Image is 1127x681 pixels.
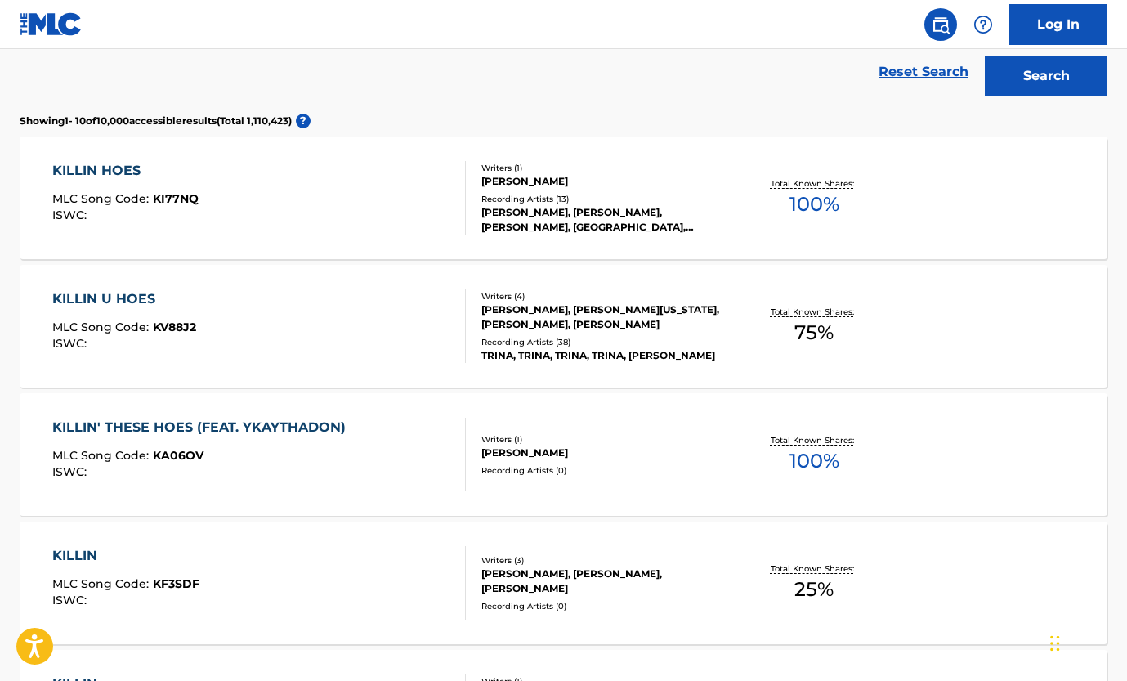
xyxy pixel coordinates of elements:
[481,554,724,567] div: Writers ( 3 )
[481,193,724,205] div: Recording Artists ( 13 )
[52,320,153,334] span: MLC Song Code :
[20,114,292,128] p: Showing 1 - 10 of 10,000 accessible results (Total 1,110,423 )
[52,448,153,463] span: MLC Song Code :
[481,433,724,446] div: Writers ( 1 )
[481,464,724,477] div: Recording Artists ( 0 )
[794,318,834,347] span: 75 %
[153,448,203,463] span: KA06OV
[52,191,153,206] span: MLC Song Code :
[924,8,957,41] a: Public Search
[1045,603,1127,681] iframe: Chat Widget
[481,446,724,460] div: [PERSON_NAME]
[52,546,199,566] div: KILLIN
[52,593,91,607] span: ISWC :
[52,464,91,479] span: ISWC :
[771,177,858,190] p: Total Known Shares:
[52,418,354,437] div: KILLIN' THESE HOES (FEAT. YKAYTHADON)
[153,320,196,334] span: KV88J2
[1009,4,1107,45] a: Log In
[870,54,977,90] a: Reset Search
[931,15,950,34] img: search
[794,575,834,604] span: 25 %
[52,576,153,591] span: MLC Song Code :
[481,567,724,596] div: [PERSON_NAME], [PERSON_NAME], [PERSON_NAME]
[20,265,1107,388] a: KILLIN U HOESMLC Song Code:KV88J2ISWC:Writers (4)[PERSON_NAME], [PERSON_NAME][US_STATE], [PERSON_...
[52,161,199,181] div: KILLIN HOES
[52,289,196,309] div: KILLIN U HOES
[20,12,83,36] img: MLC Logo
[771,434,858,446] p: Total Known Shares:
[20,522,1107,644] a: KILLINMLC Song Code:KF3SDFISWC:Writers (3)[PERSON_NAME], [PERSON_NAME], [PERSON_NAME]Recording Ar...
[481,302,724,332] div: [PERSON_NAME], [PERSON_NAME][US_STATE], [PERSON_NAME], [PERSON_NAME]
[973,15,993,34] img: help
[967,8,1000,41] div: Help
[52,208,91,222] span: ISWC :
[985,56,1107,96] button: Search
[20,393,1107,516] a: KILLIN' THESE HOES (FEAT. YKAYTHADON)MLC Song Code:KA06OVISWC:Writers (1)[PERSON_NAME]Recording A...
[771,562,858,575] p: Total Known Shares:
[153,576,199,591] span: KF3SDF
[52,336,91,351] span: ISWC :
[481,336,724,348] div: Recording Artists ( 38 )
[481,205,724,235] div: [PERSON_NAME], [PERSON_NAME], [PERSON_NAME], [GEOGRAPHIC_DATA], [PERSON_NAME]
[789,446,839,476] span: 100 %
[481,348,724,363] div: TRINA, TRINA, TRINA, TRINA, [PERSON_NAME]
[481,290,724,302] div: Writers ( 4 )
[1050,619,1060,668] div: Drag
[296,114,311,128] span: ?
[481,162,724,174] div: Writers ( 1 )
[789,190,839,219] span: 100 %
[481,600,724,612] div: Recording Artists ( 0 )
[20,137,1107,259] a: KILLIN HOESMLC Song Code:KI77NQISWC:Writers (1)[PERSON_NAME]Recording Artists (13)[PERSON_NAME], ...
[771,306,858,318] p: Total Known Shares:
[153,191,199,206] span: KI77NQ
[481,174,724,189] div: [PERSON_NAME]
